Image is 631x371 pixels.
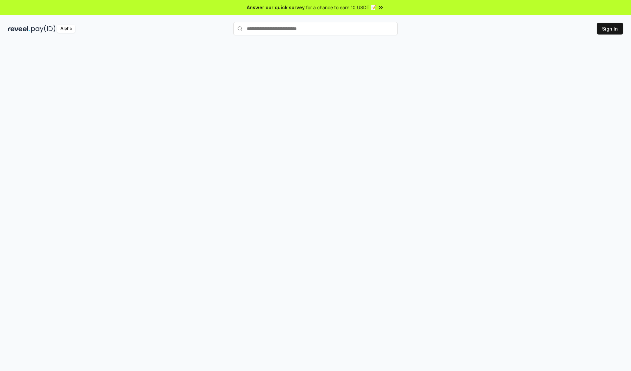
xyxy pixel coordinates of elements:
img: pay_id [31,25,56,33]
img: reveel_dark [8,25,30,33]
button: Sign In [597,23,623,35]
span: Answer our quick survey [247,4,305,11]
div: Alpha [57,25,75,33]
span: for a chance to earn 10 USDT 📝 [306,4,376,11]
